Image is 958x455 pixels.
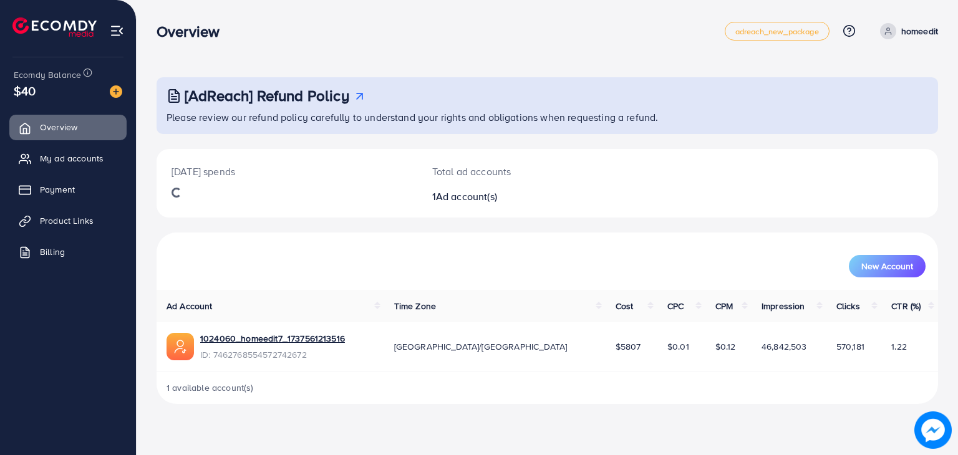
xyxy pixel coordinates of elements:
[861,262,913,271] span: New Account
[14,69,81,81] span: Ecomdy Balance
[891,340,907,353] span: 1.22
[167,110,931,125] p: Please review our refund policy carefully to understand your rights and obligations when requesti...
[110,24,124,38] img: menu
[836,300,860,312] span: Clicks
[40,121,77,133] span: Overview
[40,214,94,227] span: Product Links
[725,22,830,41] a: adreach_new_package
[762,340,807,353] span: 46,842,503
[167,381,254,394] span: 1 available account(s)
[40,246,65,258] span: Billing
[394,300,436,312] span: Time Zone
[432,164,598,179] p: Total ad accounts
[9,115,127,140] a: Overview
[172,164,402,179] p: [DATE] spends
[9,177,127,202] a: Payment
[901,24,938,39] p: homeedit
[9,208,127,233] a: Product Links
[40,152,104,165] span: My ad accounts
[167,300,213,312] span: Ad Account
[9,146,127,171] a: My ad accounts
[715,300,733,312] span: CPM
[110,85,122,98] img: image
[436,189,497,203] span: Ad account(s)
[167,333,194,360] img: ic-ads-acc.e4c84228.svg
[836,340,864,353] span: 570,181
[875,23,938,39] a: homeedit
[891,300,921,312] span: CTR (%)
[14,82,36,100] span: $40
[735,27,819,36] span: adreach_new_package
[9,239,127,264] a: Billing
[185,87,349,105] h3: [AdReach] Refund Policy
[616,340,641,353] span: $5807
[914,411,952,449] img: image
[849,255,926,277] button: New Account
[616,300,634,312] span: Cost
[12,17,97,37] img: logo
[200,332,345,345] a: 1024060_homeedit7_1737561213516
[762,300,805,312] span: Impression
[432,191,598,203] h2: 1
[394,340,568,353] span: [GEOGRAPHIC_DATA]/[GEOGRAPHIC_DATA]
[40,183,75,196] span: Payment
[200,348,345,361] span: ID: 7462768554572742672
[157,22,230,41] h3: Overview
[715,340,736,353] span: $0.12
[667,340,689,353] span: $0.01
[667,300,684,312] span: CPC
